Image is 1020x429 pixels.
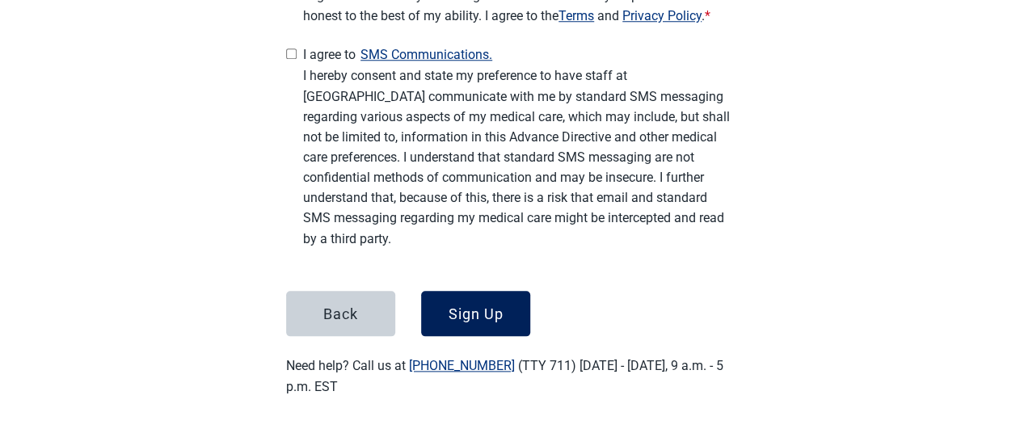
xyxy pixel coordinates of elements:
[323,305,358,322] div: Back
[421,291,530,336] button: Sign Up
[286,291,395,336] button: Back
[356,44,497,65] button: Hide SMS communications details
[409,358,515,373] a: [PHONE_NUMBER]
[303,44,734,65] span: I agree to
[449,305,504,322] div: Sign Up
[558,8,594,23] a: Read our Terms of Service
[622,8,702,23] a: Read our Privacy Policy
[286,358,723,393] label: Need help? Call us at (TTY 711) [DATE] - [DATE], 9 a.m. - 5 p.m. EST
[303,65,734,271] div: SMS consent details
